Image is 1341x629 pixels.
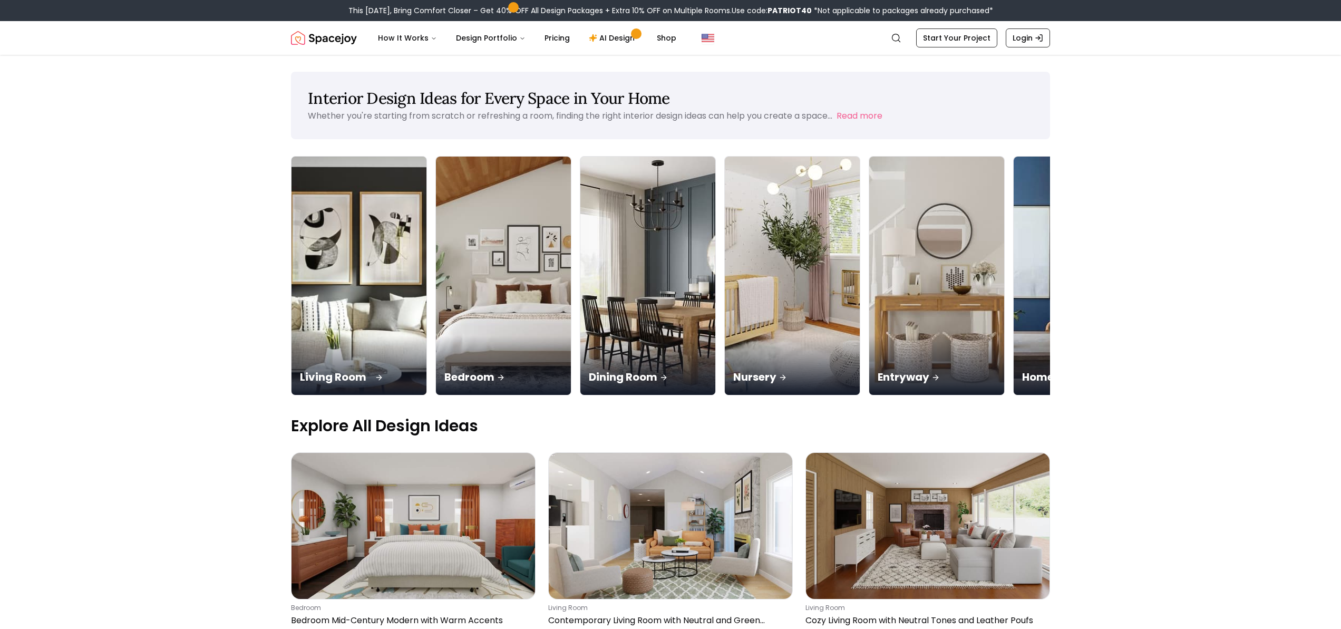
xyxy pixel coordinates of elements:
div: This [DATE], Bring Comfort Closer – Get 40% OFF All Design Packages + Extra 10% OFF on Multiple R... [348,5,993,16]
button: Read more [837,110,882,122]
nav: Global [291,21,1050,55]
a: Pricing [536,27,578,49]
p: Whether you're starting from scratch or refreshing a room, finding the right interior design idea... [308,110,832,122]
img: Nursery [725,157,860,395]
a: Dining RoomDining Room [580,156,716,395]
p: living room [548,604,789,612]
h1: Interior Design Ideas for Every Space in Your Home [308,89,1033,108]
span: *Not applicable to packages already purchased* [812,5,993,16]
img: Spacejoy Logo [291,27,357,49]
nav: Main [370,27,685,49]
img: Cozy Living Room with Neutral Tones and Leather Poufs [806,453,1050,599]
a: NurseryNursery [724,156,860,395]
img: Dining Room [580,157,715,395]
p: Nursery [733,370,851,384]
b: PATRIOT40 [767,5,812,16]
img: Contemporary Living Room with Neutral and Green Accents [549,453,792,599]
a: Living RoomLiving Room [291,156,427,395]
p: Living Room [300,370,418,384]
img: Living Room [288,151,430,401]
img: Home Office [1014,157,1149,395]
p: Dining Room [589,370,707,384]
button: How It Works [370,27,445,49]
p: Explore All Design Ideas [291,417,1050,436]
a: BedroomBedroom [435,156,571,395]
p: Home Office [1022,370,1140,384]
a: EntrywayEntryway [869,156,1005,395]
p: Cozy Living Room with Neutral Tones and Leather Poufs [805,614,1046,627]
img: Entryway [869,157,1004,395]
a: Start Your Project [916,28,997,47]
p: Bedroom Mid-Century Modern with Warm Accents [291,614,531,627]
p: living room [805,604,1046,612]
p: Contemporary Living Room with Neutral and Green Accents [548,614,789,627]
a: Shop [648,27,685,49]
img: Bedroom Mid-Century Modern with Warm Accents [291,453,535,599]
a: Login [1006,28,1050,47]
img: United States [702,32,714,44]
a: AI Design [580,27,646,49]
p: Entryway [878,370,996,384]
a: Home OfficeHome Office [1013,156,1149,395]
a: Spacejoy [291,27,357,49]
img: Bedroom [436,157,571,395]
button: Design Portfolio [448,27,534,49]
p: bedroom [291,604,531,612]
span: Use code: [732,5,812,16]
p: Bedroom [444,370,562,384]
